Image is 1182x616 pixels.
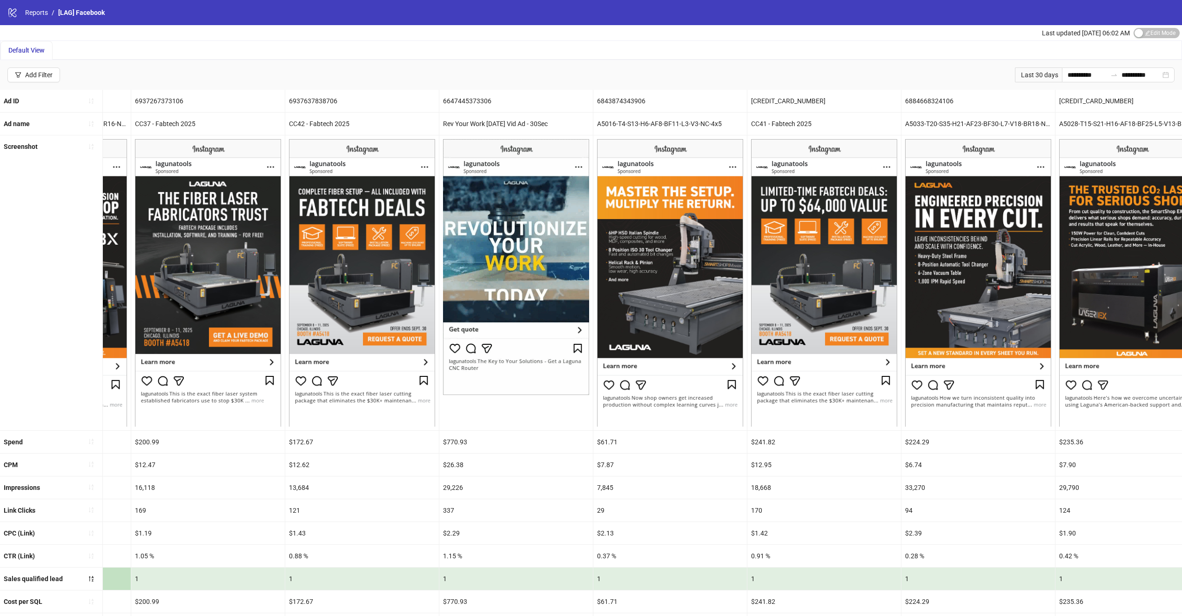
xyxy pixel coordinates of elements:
div: 16,118 [131,476,285,499]
button: Add Filter [7,67,60,82]
div: 7,845 [593,476,747,499]
div: 6843874343906 [593,90,747,112]
div: $1.19 [131,522,285,544]
span: [LAG] Facebook [58,9,105,16]
div: $6.74 [901,454,1055,476]
span: sort-descending [88,576,94,582]
a: Reports [23,7,50,18]
div: 6937637838706 [285,90,439,112]
span: Last updated [DATE] 06:02 AM [1042,29,1130,37]
div: 1 [439,568,593,590]
div: $241.82 [747,590,901,613]
b: Sales qualified lead [4,575,63,583]
div: 169 [131,499,285,522]
span: sort-ascending [88,507,94,513]
b: Cost per SQL [4,598,42,605]
div: 94 [901,499,1055,522]
div: 1 [901,568,1055,590]
span: filter [15,72,21,78]
div: $1.42 [747,522,901,544]
div: 337 [439,499,593,522]
span: sort-ascending [88,143,94,150]
div: $2.29 [439,522,593,544]
div: $26.38 [439,454,593,476]
div: 29,226 [439,476,593,499]
div: 0.91 % [747,545,901,567]
div: 170 [747,499,901,522]
div: $12.47 [131,454,285,476]
div: 1.05 % [131,545,285,567]
div: 33,270 [901,476,1055,499]
div: 18,668 [747,476,901,499]
div: $172.67 [285,590,439,613]
img: Screenshot 6647445373306 [443,139,589,395]
div: 0.37 % [593,545,747,567]
div: $224.29 [901,590,1055,613]
span: sort-ascending [88,121,94,127]
div: 0.28 % [901,545,1055,567]
div: $241.82 [747,431,901,453]
span: sort-ascending [88,484,94,490]
b: CTR (Link) [4,552,35,560]
div: 6884668324106 [901,90,1055,112]
b: Ad name [4,120,30,127]
div: 121 [285,499,439,522]
img: Screenshot 6843874343906 [597,139,743,426]
div: 1 [747,568,901,590]
span: sort-ascending [88,438,94,445]
div: $200.99 [131,431,285,453]
div: 13,684 [285,476,439,499]
div: $200.99 [131,590,285,613]
div: 6647445373306 [439,90,593,112]
img: Screenshot 6937637736106 [751,139,897,426]
div: $2.13 [593,522,747,544]
li: / [52,7,54,18]
img: Screenshot 6937267373106 [135,139,281,426]
span: swap-right [1110,71,1118,79]
div: 1 [593,568,747,590]
span: sort-ascending [88,553,94,559]
div: $770.93 [439,590,593,613]
div: CC41 - Fabtech 2025 [747,113,901,135]
b: Link Clicks [4,507,35,514]
div: [CREDIT_CARD_NUMBER] [747,90,901,112]
b: Impressions [4,484,40,491]
span: sort-ascending [88,461,94,468]
div: $12.62 [285,454,439,476]
div: $12.95 [747,454,901,476]
b: Ad ID [4,97,19,105]
div: $1.43 [285,522,439,544]
div: 1 [285,568,439,590]
div: 1.15 % [439,545,593,567]
span: sort-ascending [88,98,94,104]
div: $61.71 [593,590,747,613]
div: 0.88 % [285,545,439,567]
div: A5016-T4-S13-H6-AF8-BF11-L3-V3-NC-4x5 [593,113,747,135]
span: sort-ascending [88,530,94,536]
b: Screenshot [4,143,38,150]
b: CPC (Link) [4,529,35,537]
div: CC37 - Fabtech 2025 [131,113,285,135]
div: 6937267373106 [131,90,285,112]
div: $2.39 [901,522,1055,544]
span: sort-ascending [88,598,94,605]
div: 29 [593,499,747,522]
div: $172.67 [285,431,439,453]
b: CPM [4,461,18,469]
img: Screenshot 6884668324106 [905,139,1051,426]
div: Rev Your Work [DATE] Vid Ad - 30Sec [439,113,593,135]
b: Spend [4,438,23,446]
span: to [1110,71,1118,79]
span: Default View [8,47,45,54]
div: $7.87 [593,454,747,476]
div: $770.93 [439,431,593,453]
div: CC42 - Fabtech 2025 [285,113,439,135]
div: Last 30 days [1015,67,1062,82]
div: A5033-T20-S35-H21-AF23-BF30-L7-V18-BR18-NC-4x5 [901,113,1055,135]
img: Screenshot 6937637838706 [289,139,435,426]
div: Add Filter [25,71,53,79]
div: 1 [131,568,285,590]
div: $61.71 [593,431,747,453]
div: $224.29 [901,431,1055,453]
